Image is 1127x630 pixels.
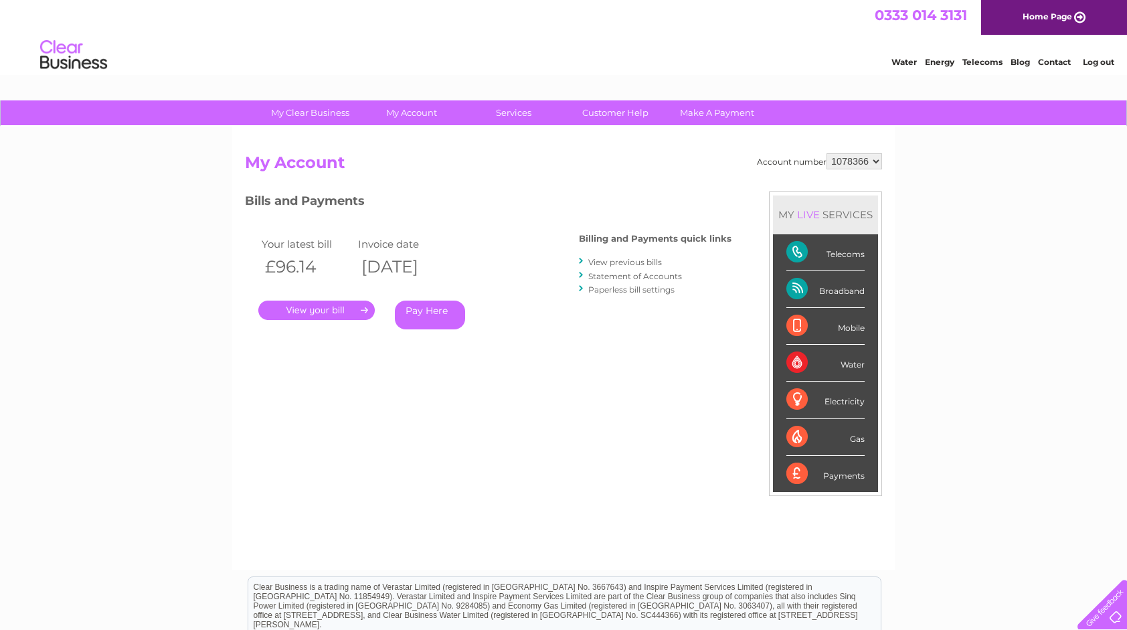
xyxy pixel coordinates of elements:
th: [DATE] [355,253,451,281]
a: Services [458,100,569,125]
div: MY SERVICES [773,195,878,234]
a: Water [891,57,917,67]
h4: Billing and Payments quick links [579,234,731,244]
div: Electricity [786,382,865,418]
a: Statement of Accounts [588,271,682,281]
div: Water [786,345,865,382]
a: Energy [925,57,954,67]
td: Your latest bill [258,235,355,253]
a: 0333 014 3131 [875,7,967,23]
th: £96.14 [258,253,355,281]
div: Gas [786,419,865,456]
a: Telecoms [962,57,1003,67]
a: . [258,301,375,320]
h2: My Account [245,153,882,179]
img: logo.png [39,35,108,76]
div: Account number [757,153,882,169]
div: Clear Business is a trading name of Verastar Limited (registered in [GEOGRAPHIC_DATA] No. 3667643... [248,7,881,65]
div: Payments [786,456,865,492]
a: Customer Help [560,100,671,125]
a: My Account [357,100,467,125]
div: Telecoms [786,234,865,271]
td: Invoice date [355,235,451,253]
div: Broadband [786,271,865,308]
a: Make A Payment [662,100,772,125]
h3: Bills and Payments [245,191,731,215]
a: Blog [1011,57,1030,67]
a: Log out [1083,57,1114,67]
a: View previous bills [588,257,662,267]
div: Mobile [786,308,865,345]
a: My Clear Business [255,100,365,125]
a: Contact [1038,57,1071,67]
a: Paperless bill settings [588,285,675,295]
a: Pay Here [395,301,465,329]
div: LIVE [794,208,822,221]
